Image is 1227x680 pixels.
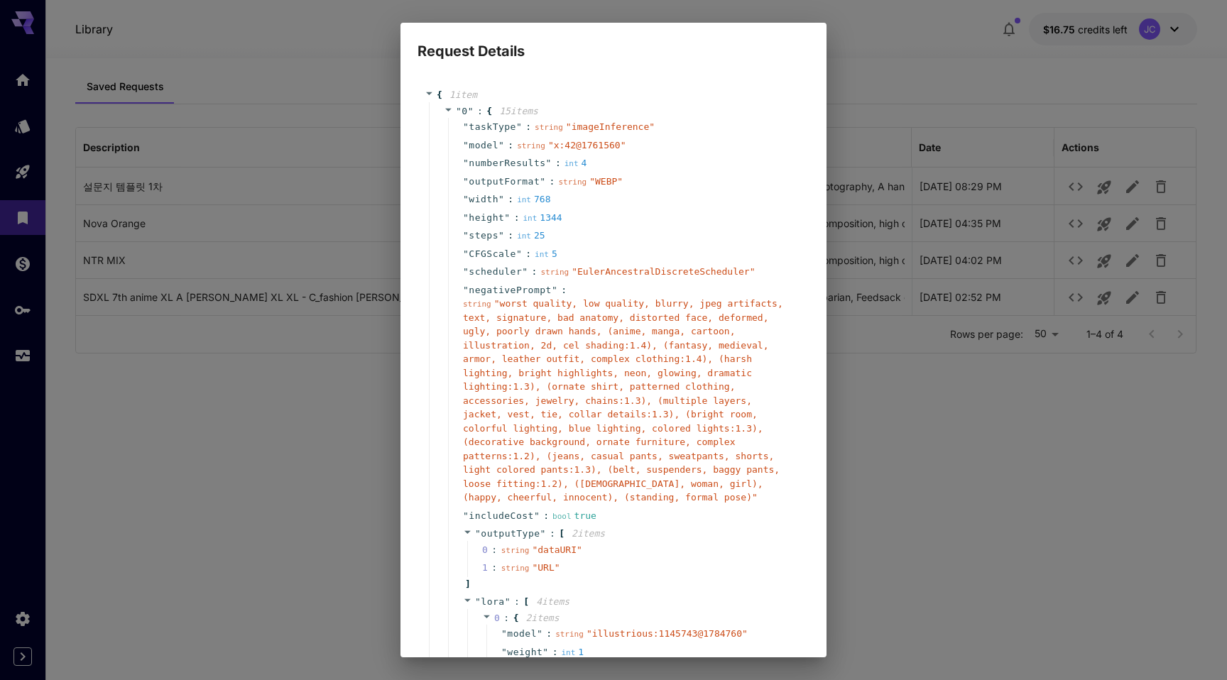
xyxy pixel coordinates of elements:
span: " [463,266,469,277]
div: 5 [535,247,557,261]
span: " [475,528,481,539]
span: width [469,192,498,207]
span: " [463,158,469,168]
span: string [517,141,545,150]
div: true [552,509,596,523]
span: " imageInference " [566,121,655,132]
span: : [508,138,513,153]
span: : [552,645,558,659]
span: " [463,248,469,259]
span: " [463,285,469,295]
span: " [504,212,510,223]
span: " [463,176,469,187]
span: height [469,211,504,225]
span: : [543,509,549,523]
span: : [514,211,520,225]
div: 1344 [523,211,562,225]
span: model [507,627,537,641]
span: 0 [462,106,467,116]
span: bool [552,512,572,521]
span: " illustrious:1145743@1784760 " [587,628,748,639]
span: scheduler [469,265,522,279]
span: " [498,194,504,204]
span: 1 item [449,89,477,100]
span: " [501,628,507,639]
span: : [561,283,567,297]
span: " [534,510,540,521]
span: [ [523,595,529,609]
span: 4 item s [536,596,569,607]
span: " [501,647,507,657]
span: 15 item s [499,106,538,116]
div: 768 [517,192,550,207]
span: string [535,123,563,132]
span: " [463,230,469,241]
span: " [505,596,511,607]
span: " [540,176,545,187]
span: 2 item s [572,528,605,539]
span: negativePrompt [469,283,552,297]
span: " [522,266,528,277]
span: string [540,268,569,277]
div: 4 [565,156,587,170]
span: string [501,546,530,555]
span: : [503,611,509,625]
span: model [469,138,498,153]
span: int [517,195,531,204]
span: " [542,647,548,657]
span: CFGScale [469,247,516,261]
span: : [525,120,531,134]
span: numberResults [469,156,545,170]
span: " [537,628,542,639]
div: 25 [517,229,545,243]
span: string [555,630,584,639]
span: " WEBP " [589,176,623,187]
span: 1 [482,561,501,575]
span: : [514,595,520,609]
div: : [491,561,497,575]
span: ] [463,577,471,591]
span: : [508,229,513,243]
span: int [535,250,549,259]
span: " [552,285,557,295]
span: outputFormat [469,175,540,189]
span: int [565,159,579,168]
span: : [555,156,561,170]
span: includeCost [469,509,534,523]
span: " [463,510,469,521]
span: " [516,121,522,132]
span: [ [559,527,565,541]
span: " dataURI " [532,544,582,555]
span: : [550,527,555,541]
span: { [437,88,442,102]
span: " [498,230,504,241]
span: " [456,106,462,116]
span: " [546,158,552,168]
span: lora [481,596,504,607]
span: string [463,300,491,309]
span: : [550,175,555,189]
span: " [516,248,522,259]
span: string [558,177,587,187]
span: outputType [481,528,540,539]
div: 1 [561,645,584,659]
h2: Request Details [400,23,827,62]
span: string [501,564,530,573]
span: " x:42@1761560 " [548,140,626,150]
span: " worst quality, low quality, blurry, jpeg artifacts, text, signature, bad anatomy, distorted fac... [463,298,783,503]
span: " [498,140,504,150]
span: " [540,528,546,539]
span: " [468,106,474,116]
span: " [463,194,469,204]
span: weight [507,645,542,659]
span: { [513,611,519,625]
span: : [477,104,483,119]
span: " [463,140,469,150]
span: taskType [469,120,516,134]
span: : [546,627,552,641]
span: " [463,212,469,223]
span: " [463,121,469,132]
span: { [486,104,492,119]
span: steps [469,229,498,243]
span: 2 item s [525,613,559,623]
